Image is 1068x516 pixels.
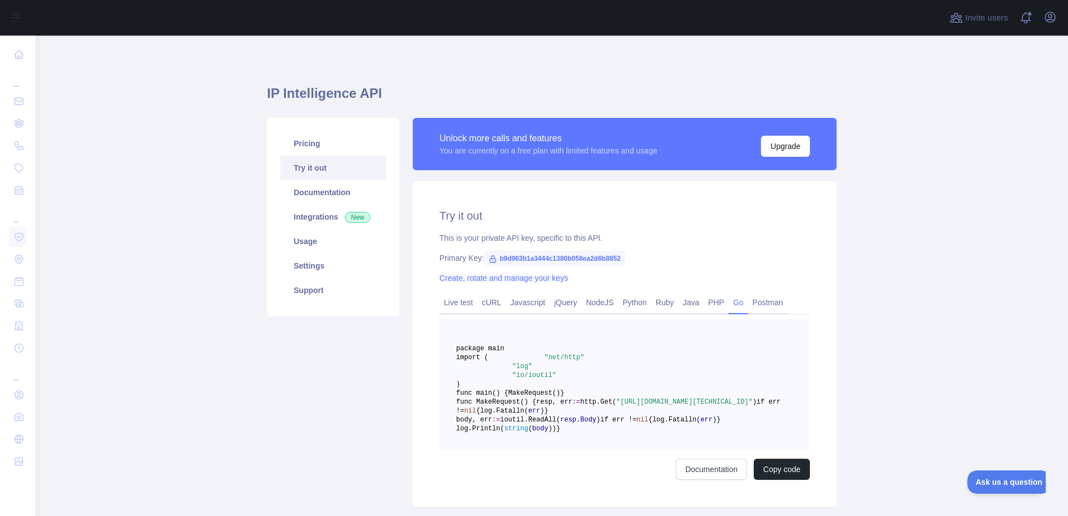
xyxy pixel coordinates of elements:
h2: Try it out [439,208,810,224]
div: Unlock more calls and features [439,132,657,145]
span: ) [713,416,716,424]
span: "log" [512,363,532,370]
a: Python [618,294,651,311]
a: Javascript [506,294,550,311]
div: ... [9,360,27,383]
h1: IP Intelligence API [267,85,837,111]
div: Primary Key: [439,252,810,264]
a: Usage [280,229,386,254]
span: err [528,407,541,415]
a: cURL [477,294,506,311]
span: "io/ioutil" [512,371,556,379]
div: This is your private API key, specific to this API. [439,232,810,244]
span: resp, err [536,398,572,406]
span: } [544,407,548,415]
button: Upgrade [761,136,810,157]
span: b9d963b1a3444c1380b058ea2d6b8852 [484,250,625,267]
span: } [560,389,564,397]
a: Try it out [280,156,386,180]
span: nil [464,407,476,415]
a: jQuery [550,294,581,311]
span: log.Println( [456,425,504,433]
span: ) [540,407,544,415]
div: ... [9,202,27,225]
span: } [716,416,720,424]
div: ... [9,67,27,89]
a: Live test [439,294,477,311]
iframe: Toggle Customer Support [967,470,1046,494]
span: log.Fatalln( [480,407,528,415]
span: MakeRequest() [508,389,561,397]
span: { [649,416,652,424]
span: Invite users [965,12,1008,24]
span: New [345,212,370,223]
span: if err != [600,416,636,424]
span: } [556,425,560,433]
a: Go [729,294,748,311]
span: { [476,407,480,415]
a: Support [280,278,386,302]
span: nil [636,416,649,424]
a: Postman [748,294,788,311]
span: ) [456,380,460,388]
a: Documentation [280,180,386,205]
span: := [492,416,500,424]
button: Copy code [754,459,810,480]
a: NodeJS [581,294,618,311]
span: resp.Body [560,416,596,424]
span: "net/http" [544,354,584,361]
span: package main [456,345,504,353]
span: )) [548,425,556,433]
span: := [572,398,580,406]
span: ( [528,425,532,433]
a: Documentation [676,459,747,480]
a: Settings [280,254,386,278]
span: ioutil.ReadAll( [500,416,560,424]
span: ) [753,398,756,406]
span: string [504,425,528,433]
a: Create, rotate and manage your keys [439,274,568,282]
span: body [532,425,548,433]
span: log.Fatalln( [652,416,700,424]
span: http.Get( [580,398,616,406]
button: Invite users [947,9,1010,27]
span: "[URL][DOMAIN_NAME][TECHNICAL_ID]" [616,398,753,406]
span: ) [596,416,600,424]
span: func MakeRequest() { [456,398,536,406]
span: func main() { [456,389,508,397]
a: Integrations New [280,205,386,229]
span: body, err [456,416,492,424]
a: Ruby [651,294,679,311]
div: You are currently on a free plan with limited features and usage [439,145,657,156]
a: Pricing [280,131,386,156]
span: err [700,416,713,424]
a: PHP [704,294,729,311]
span: import ( [456,354,488,361]
a: Java [679,294,704,311]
